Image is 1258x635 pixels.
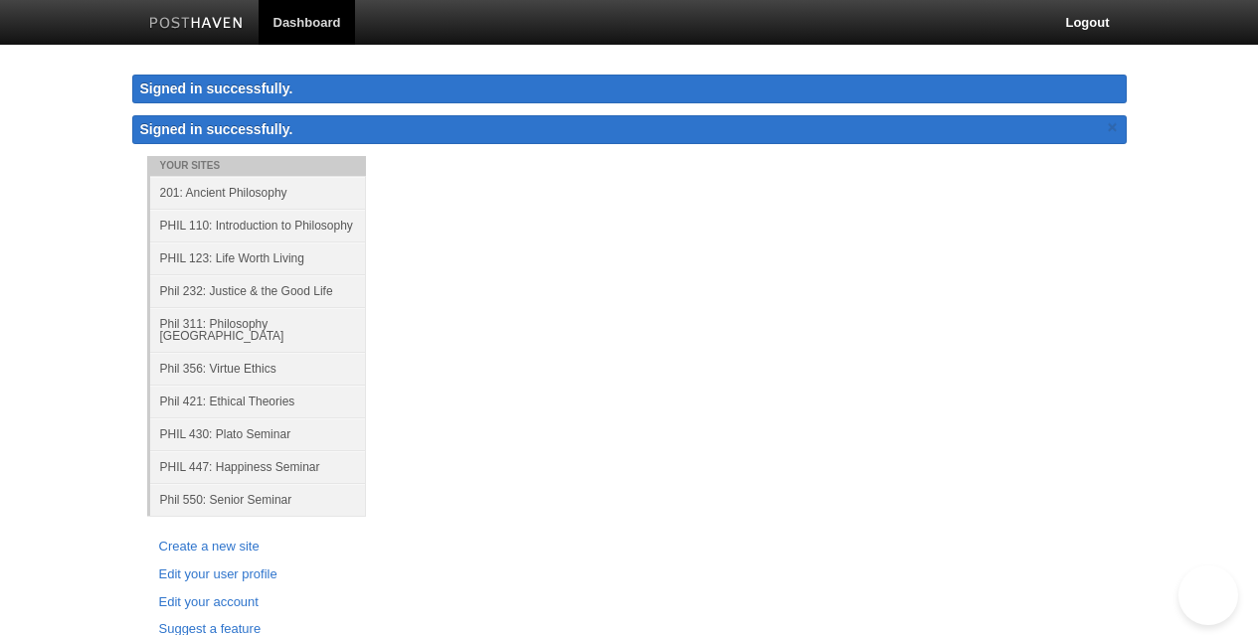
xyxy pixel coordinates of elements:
a: Phil 311: Philosophy [GEOGRAPHIC_DATA] [150,307,366,352]
a: Phil 421: Ethical Theories [150,385,366,417]
img: Posthaven-bar [149,17,244,32]
a: Phil 356: Virtue Ethics [150,352,366,385]
a: PHIL 123: Life Worth Living [150,241,366,274]
iframe: Help Scout Beacon - Open [1178,565,1238,625]
a: Edit your user profile [159,564,354,585]
a: PHIL 110: Introduction to Philosophy [150,209,366,241]
li: Your Sites [147,156,366,176]
div: Signed in successfully. [132,75,1127,103]
a: PHIL 430: Plato Seminar [150,417,366,450]
a: 201: Ancient Philosophy [150,176,366,209]
span: Signed in successfully. [140,121,293,137]
a: Create a new site [159,537,354,557]
a: PHIL 447: Happiness Seminar [150,450,366,483]
a: Edit your account [159,592,354,613]
a: Phil 550: Senior Seminar [150,483,366,516]
a: Phil 232: Justice & the Good Life [150,274,366,307]
a: × [1104,115,1122,140]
